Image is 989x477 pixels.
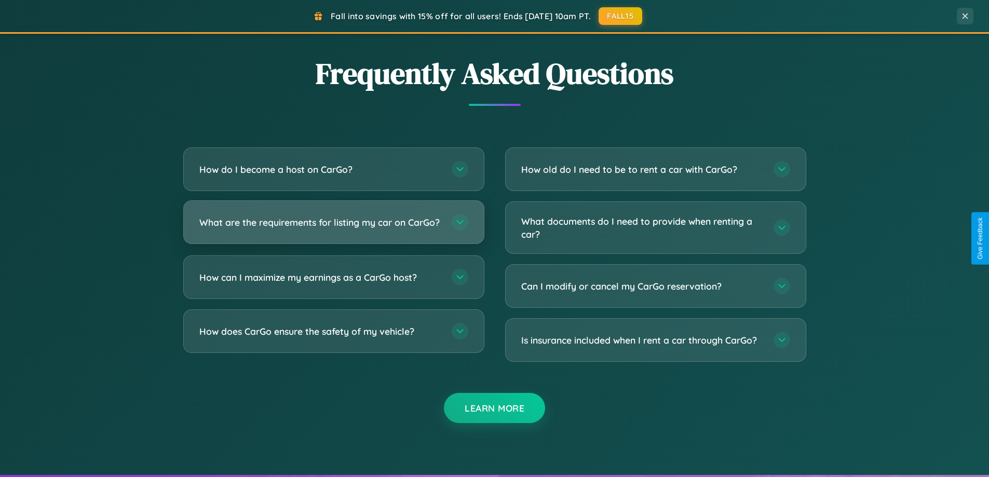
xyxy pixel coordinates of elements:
[199,325,441,338] h3: How does CarGo ensure the safety of my vehicle?
[183,53,806,93] h2: Frequently Asked Questions
[521,280,763,293] h3: Can I modify or cancel my CarGo reservation?
[521,163,763,176] h3: How old do I need to be to rent a car with CarGo?
[444,393,545,423] button: Learn More
[599,7,642,25] button: FALL15
[199,271,441,284] h3: How can I maximize my earnings as a CarGo host?
[521,215,763,240] h3: What documents do I need to provide when renting a car?
[331,11,591,21] span: Fall into savings with 15% off for all users! Ends [DATE] 10am PT.
[521,334,763,347] h3: Is insurance included when I rent a car through CarGo?
[977,217,984,260] div: Give Feedback
[199,163,441,176] h3: How do I become a host on CarGo?
[199,216,441,229] h3: What are the requirements for listing my car on CarGo?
